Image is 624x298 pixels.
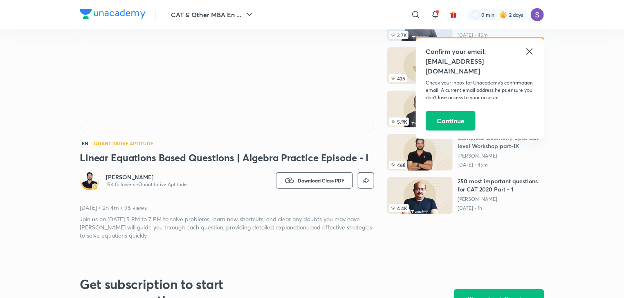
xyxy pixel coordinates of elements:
[106,173,187,181] a: [PERSON_NAME]
[458,196,544,202] a: [PERSON_NAME]
[426,47,534,56] h5: Confirm your email:
[80,9,146,19] img: Company Logo
[389,74,407,82] span: 426
[298,177,344,184] span: Download Class PDF
[81,172,98,189] img: Avatar
[447,8,460,21] button: avatar
[276,172,353,189] button: Download Class PDF
[80,151,374,164] h3: Linear Equations Based Questions | Algebra Practice Episode - I
[426,79,534,101] p: Check your inbox for Unacademy’s confirmation email. A current email address helps ensure you don...
[458,205,544,211] p: [DATE] • 1h
[389,204,409,212] span: 4.4K
[458,134,544,150] h6: Complete Geometry Upto Cat level Workshop part-IX
[530,8,544,22] img: Sapara Premji
[458,32,544,38] p: [DATE] • 45m
[80,171,99,190] a: Avatarbadge
[389,161,407,169] span: 468
[389,118,409,126] span: 5.9K
[426,56,534,76] h5: [EMAIL_ADDRESS][DOMAIN_NAME]
[92,184,98,190] img: badge
[458,177,544,193] h6: 250 most important questions for CAT 2020 Part - 1
[499,11,507,19] img: streak
[458,162,544,168] p: [DATE] • 45m
[450,11,457,18] img: avatar
[166,7,259,23] button: CAT & Other MBA En ...
[80,9,146,21] a: Company Logo
[106,181,187,188] p: 15K followers • Quantitative Aptitude
[80,215,374,240] p: Join us on [DATE] 5 PM to 7 PM to solve problems, learn new shortcuts, and clear any doubts you m...
[426,111,476,131] button: Continue
[389,31,409,39] span: 3.7K
[80,204,374,212] p: [DATE] • 2h 4m • 96 views
[458,153,544,159] a: [PERSON_NAME]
